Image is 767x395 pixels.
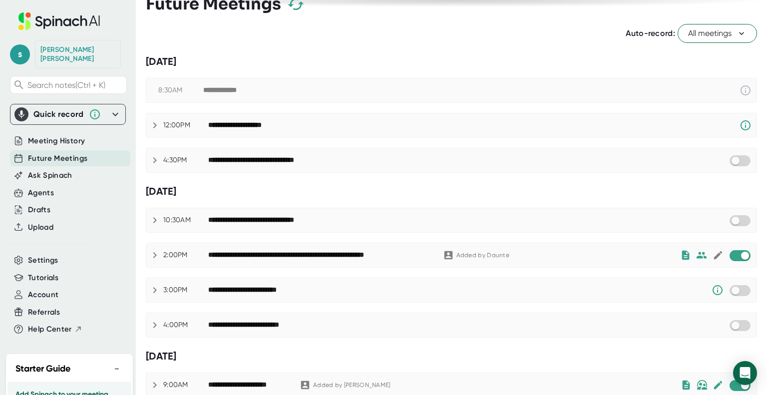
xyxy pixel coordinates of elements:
span: Auto-record: [626,28,675,38]
div: 8:30AM [158,86,203,95]
h2: Starter Guide [15,362,70,376]
button: Future Meetings [28,153,87,164]
button: Drafts [28,204,50,216]
div: 12:00PM [163,121,208,130]
div: Added by [PERSON_NAME] [313,382,390,389]
div: [DATE] [146,350,757,363]
span: Search notes (Ctrl + K) [27,80,105,90]
button: Help Center [28,324,82,335]
div: Open Intercom Messenger [733,361,757,385]
img: internal-only.bf9814430b306fe8849ed4717edd4846.svg [697,380,708,390]
span: All meetings [688,27,747,39]
div: 9:00AM [163,381,208,390]
button: Settings [28,255,58,266]
button: All meetings [678,24,757,43]
button: Tutorials [28,272,58,284]
button: Ask Spinach [28,170,72,181]
button: Account [28,289,58,301]
button: Meeting History [28,135,85,147]
div: [DATE] [146,55,757,68]
svg: Spinach requires a video conference link. [740,119,752,131]
svg: This event has already passed [740,84,752,96]
button: − [110,362,123,376]
span: s [10,44,30,64]
div: 4:30PM [163,156,208,165]
svg: Someone has manually disabled Spinach from this meeting. [712,284,724,296]
div: Quick record [14,104,121,124]
button: Referrals [28,307,60,318]
div: Quick record [33,109,84,119]
div: 3:00PM [163,286,208,295]
div: 10:30AM [163,216,208,225]
div: 2:00PM [163,251,208,260]
button: Agents [28,187,54,199]
div: 4:00PM [163,321,208,330]
div: Added by Daunte [456,252,510,259]
button: Upload [28,222,53,233]
span: Help Center [28,324,72,335]
div: [DATE] [146,185,757,198]
div: Sean Nguyen [40,45,115,63]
